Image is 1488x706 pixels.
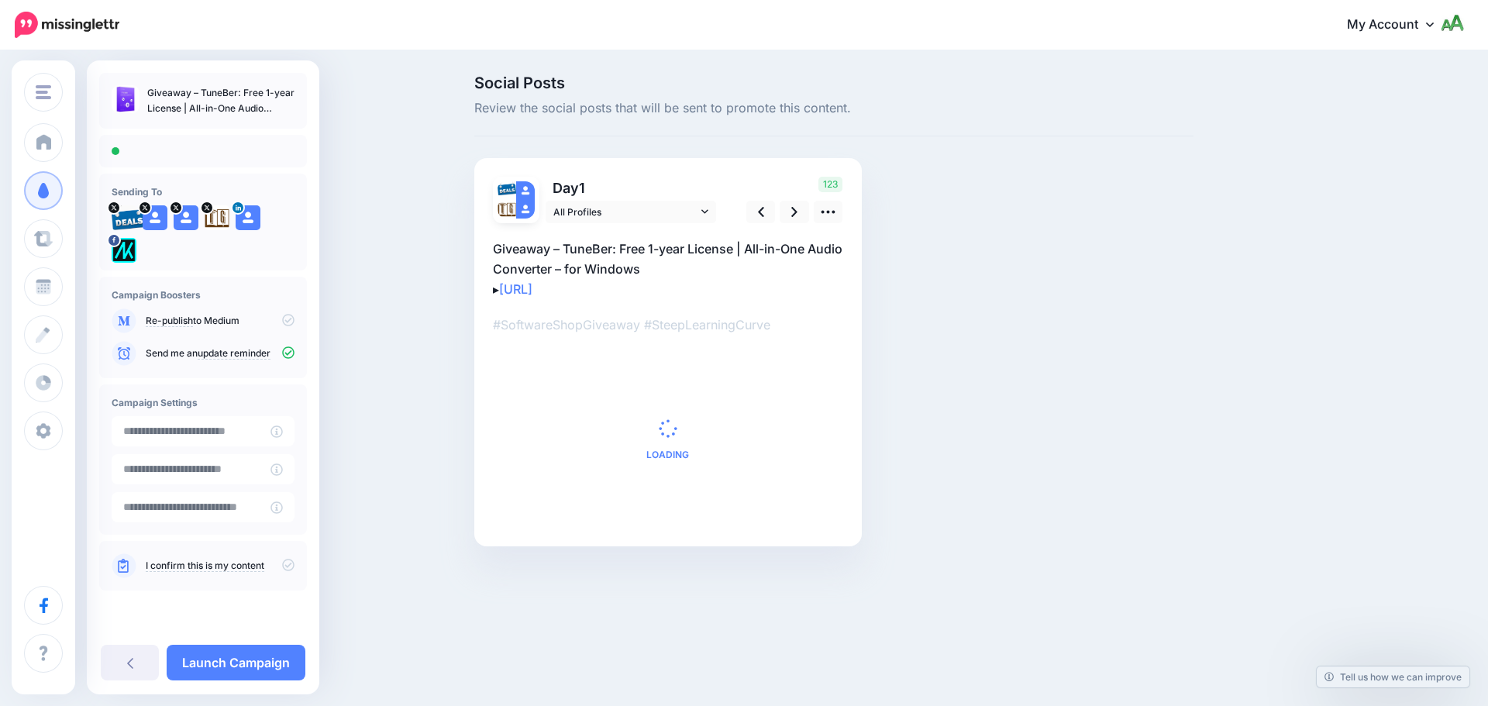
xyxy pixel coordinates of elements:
img: Missinglettr [15,12,119,38]
img: user_default_image.png [236,205,260,230]
h4: Sending To [112,186,294,198]
h4: Campaign Settings [112,397,294,408]
a: My Account [1331,6,1465,44]
a: Re-publish [146,315,193,327]
h4: Campaign Boosters [112,289,294,301]
img: user_default_image.png [516,200,535,219]
span: 1 [579,180,585,196]
img: user_default_image.png [143,205,167,230]
p: to Medium [146,314,294,328]
span: All Profiles [553,204,697,220]
img: c0764a9383e3352d3b11d072e317d58b_thumb.jpg [112,85,139,113]
span: Social Posts [474,75,1193,91]
p: Send me an [146,346,294,360]
p: Day [546,177,718,199]
span: Review the social posts that will be sent to promote this content. [474,98,1193,119]
img: 300371053_782866562685722_1733786435366177641_n-bsa128417.png [112,238,136,263]
img: user_default_image.png [516,181,535,200]
p: Giveaway – TuneBer: Free 1-year License | All-in-One Audio Converter – for Windows [147,85,294,116]
a: [URL] [499,281,532,297]
a: Tell us how we can improve [1317,666,1469,687]
img: 95cf0fca748e57b5e67bba0a1d8b2b21-27699.png [498,181,516,195]
img: user_default_image.png [174,205,198,230]
img: menu.png [36,85,51,99]
span: 123 [818,177,842,192]
img: 95cf0fca748e57b5e67bba0a1d8b2b21-27699.png [112,205,146,230]
a: update reminder [198,347,270,360]
p: #SoftwareShopGiveaway #SteepLearningCurve [493,315,843,335]
div: Loading [646,419,689,460]
img: agK0rCH6-27705.jpg [205,205,229,230]
p: Giveaway – TuneBer: Free 1-year License | All-in-One Audio Converter – for Windows ▸ [493,239,843,299]
a: All Profiles [546,201,716,223]
img: agK0rCH6-27705.jpg [498,200,516,219]
a: I confirm this is my content [146,560,264,572]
